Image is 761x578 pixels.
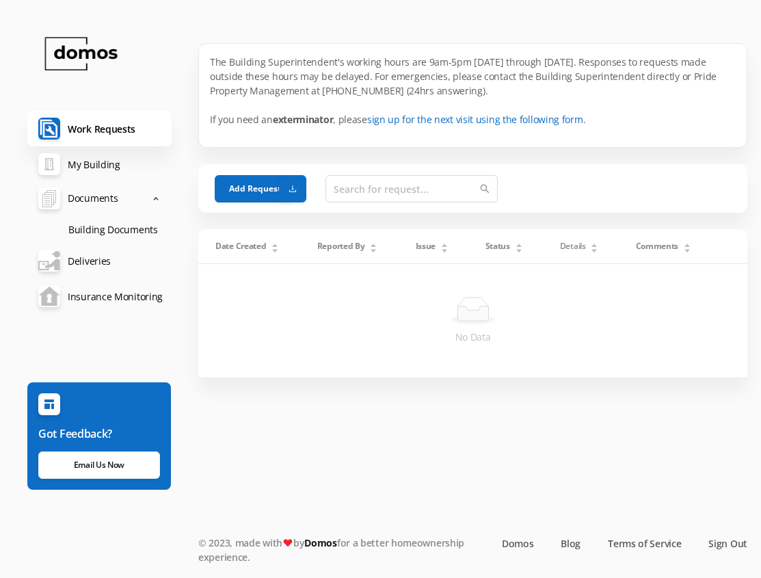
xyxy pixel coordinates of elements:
span: Date Created [215,240,266,252]
span: Reported By [317,240,365,252]
b: exterminator [273,113,333,126]
span: Details [560,240,586,252]
i: icon: caret-up [370,241,377,246]
i: icon: caret-up [440,241,448,246]
p: The Building Superintendent's working hours are 9am-5pm [DATE] through [DATE]. Responses to reque... [210,55,736,127]
i: icon: caret-up [591,241,598,246]
a: Domos [304,536,337,549]
i: icon: caret-down [684,247,691,251]
a: Deliveries [27,243,172,278]
span: Status [485,240,510,252]
div: Sort [440,241,449,250]
div: Sort [515,241,523,250]
span: Issue [416,240,436,252]
a: Work Requests [27,111,172,146]
p: No Data [209,330,736,345]
i: icon: search [480,184,490,194]
i: icon: caret-down [591,247,598,251]
a: Email Us Now [38,451,160,479]
a: sign up for the next visit using the following form [367,113,583,126]
div: Sort [369,241,377,250]
p: © 2023, made with by for a better homeownership experience. [198,536,480,564]
a: My Building [27,146,172,182]
i: icon: caret-up [271,241,279,246]
i: icon: caret-down [370,247,377,251]
i: icon: caret-up [515,241,522,246]
button: Add Request [215,175,292,202]
a: Building Documents [57,215,172,243]
a: Terms of Service [608,536,681,551]
a: Sign Out [708,536,747,551]
div: Sort [271,241,279,250]
a: Blog [561,536,580,551]
a: Domos [502,536,534,551]
button: icon: download [279,175,306,202]
i: icon: caret-down [271,247,279,251]
h6: Got Feedback? [38,425,160,442]
i: icon: caret-down [440,247,448,251]
i: icon: caret-up [684,241,691,246]
span: Comments [636,240,679,252]
a: Insurance Monitoring [27,278,172,314]
div: Sort [590,241,598,250]
i: icon: caret-down [515,247,522,251]
span: Documents [68,185,118,212]
div: Sort [683,241,691,250]
input: Search for request... [325,175,498,202]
